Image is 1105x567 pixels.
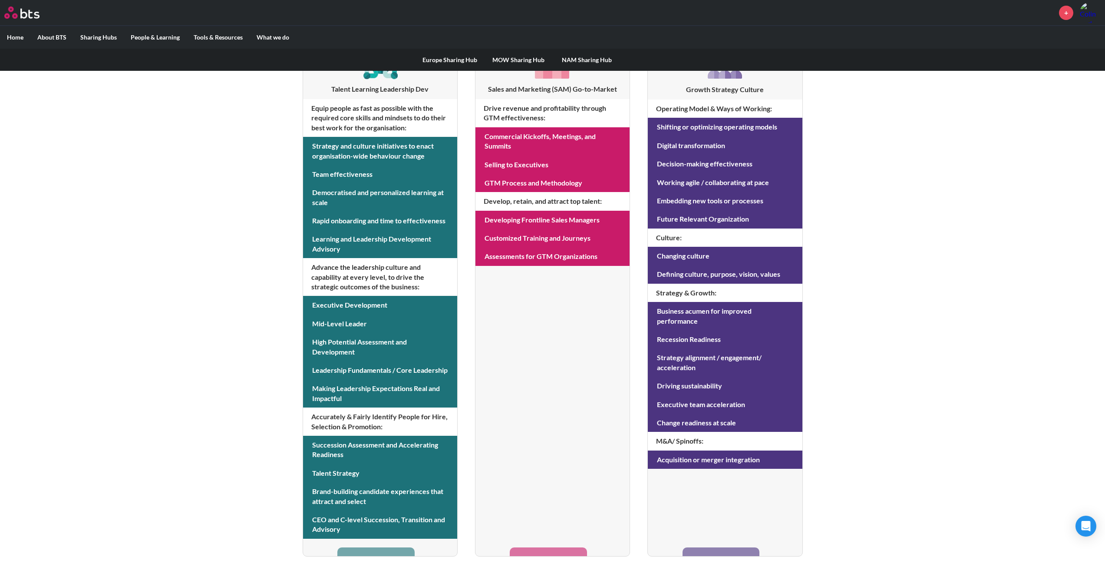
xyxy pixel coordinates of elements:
[303,84,457,94] h3: Talent Learning Leadership Dev
[124,26,187,49] label: People & Learning
[475,84,630,94] h3: Sales and Marketing (SAM) Go-to-Market
[475,99,630,127] h4: Drive revenue and profitability through GTM effectiveness :
[648,229,802,247] h4: Culture :
[4,7,56,19] a: Go home
[187,26,250,49] label: Tools & Resources
[475,192,630,210] h4: Develop, retain, and attract top talent :
[303,408,457,436] h4: Accurately & Fairly Identify People for Hire, Selection & Promotion :
[1080,2,1101,23] a: Profile
[648,85,802,94] h3: Growth Strategy Culture
[303,258,457,296] h4: Advance the leadership culture and capability at every level, to drive the strategic outcomes of ...
[250,26,296,49] label: What we do
[1080,2,1101,23] img: Colin Park
[30,26,73,49] label: About BTS
[1059,6,1073,20] a: +
[73,26,124,49] label: Sharing Hubs
[648,284,802,302] h4: Strategy & Growth :
[1075,516,1096,537] div: Open Intercom Messenger
[648,99,802,118] h4: Operating Model & Ways of Working :
[4,7,40,19] img: BTS Logo
[648,432,802,450] h4: M&A/ Spinoffs :
[303,99,457,137] h4: Equip people as fast as possible with the required core skills and mindsets to do their best work...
